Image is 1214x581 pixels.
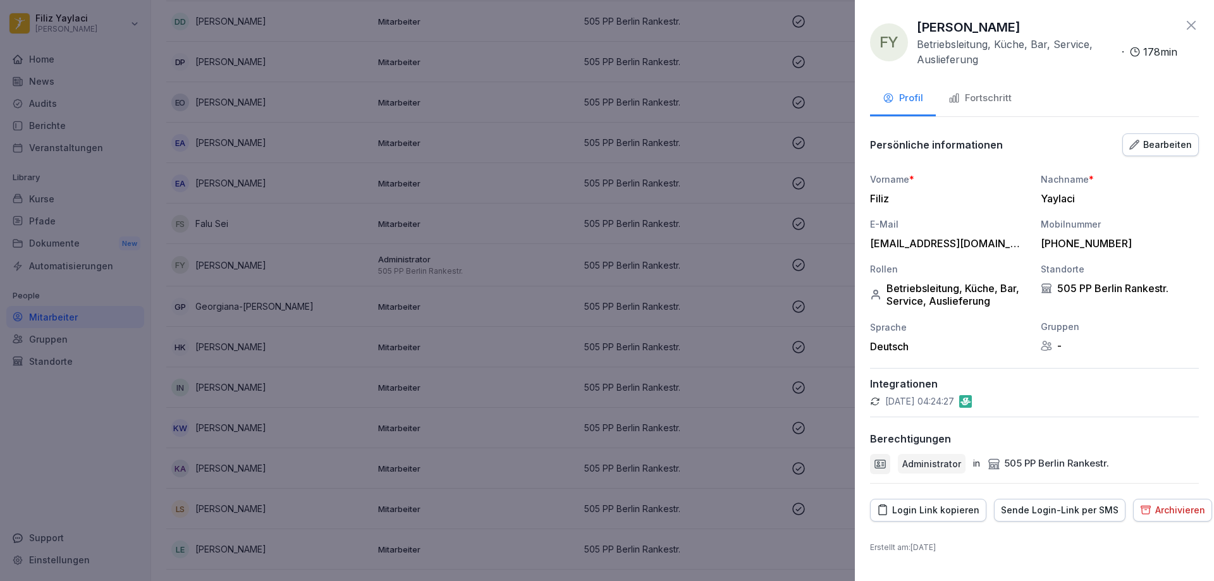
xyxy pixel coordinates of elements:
[1041,192,1193,205] div: Yaylaci
[917,37,1177,67] div: ·
[870,82,936,116] button: Profil
[1041,237,1193,250] div: [PHONE_NUMBER]
[1140,503,1205,517] div: Archivieren
[959,395,972,408] img: gastromatic.png
[1122,133,1199,156] button: Bearbeiten
[870,138,1003,151] p: Persönliche informationen
[1129,138,1192,152] div: Bearbeiten
[936,82,1024,116] button: Fortschritt
[870,432,951,445] p: Berechtigungen
[870,192,1022,205] div: Filiz
[994,499,1125,522] button: Sende Login-Link per SMS
[870,542,1199,553] p: Erstellt am : [DATE]
[917,37,1117,67] p: Betriebsleitung, Küche, Bar, Service, Auslieferung
[1041,173,1199,186] div: Nachname
[1041,282,1199,295] div: 505 PP Berlin Rankestr.
[877,503,979,517] div: Login Link kopieren
[870,23,908,61] div: FY
[870,217,1028,231] div: E-Mail
[973,456,980,471] p: in
[870,377,1199,390] p: Integrationen
[1041,217,1199,231] div: Mobilnummer
[948,91,1012,106] div: Fortschritt
[1001,503,1119,517] div: Sende Login-Link per SMS
[870,282,1028,307] div: Betriebsleitung, Küche, Bar, Service, Auslieferung
[1041,262,1199,276] div: Standorte
[885,395,954,408] p: [DATE] 04:24:27
[902,457,961,470] p: Administrator
[870,321,1028,334] div: Sprache
[870,173,1028,186] div: Vorname
[1041,339,1199,352] div: -
[883,91,923,106] div: Profil
[1041,320,1199,333] div: Gruppen
[988,456,1109,471] div: 505 PP Berlin Rankestr.
[870,262,1028,276] div: Rollen
[870,499,986,522] button: Login Link kopieren
[870,340,1028,353] div: Deutsch
[870,237,1022,250] div: [EMAIL_ADDRESS][DOMAIN_NAME]
[1143,44,1177,59] p: 178 min
[917,18,1021,37] p: [PERSON_NAME]
[1133,499,1212,522] button: Archivieren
